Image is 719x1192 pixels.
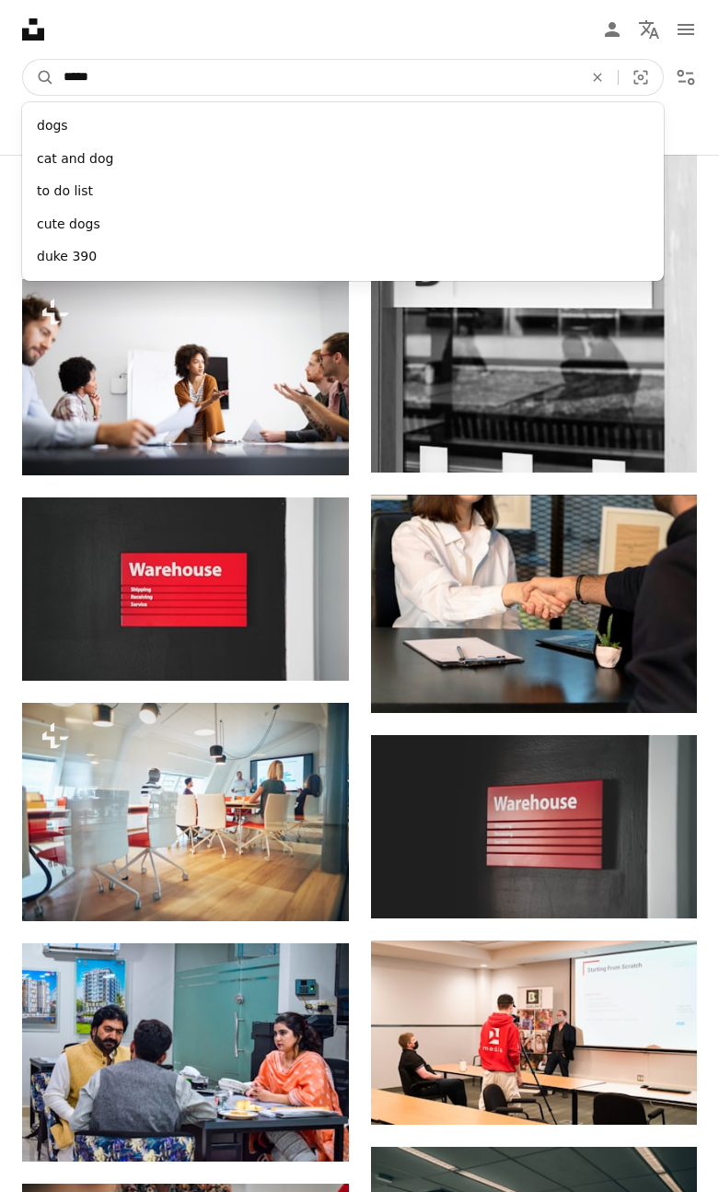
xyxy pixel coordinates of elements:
[22,59,664,96] form: 사이트 전체에서 이미지 찾기
[22,175,664,208] div: to do list
[22,18,44,41] a: 홈 — Unsplash
[371,818,698,835] a: 문자 메시지
[667,59,704,96] button: 필터
[22,208,664,241] div: cute dogs
[22,368,349,385] a: 사무실에서 프로젝트를 공동 작업하는 비즈니스 사람들 건축가 그룹
[22,943,349,1162] img: 테이블 주위에 앉아있는 사람들의 그룹
[22,143,664,176] div: cat and dog
[667,11,704,48] button: 메뉴
[594,11,631,48] a: 로그인 / 가입
[371,735,698,918] img: 문자 메시지
[22,703,349,921] img: 유리 사무실 내부의 테이블에 둘러앉아 있는 다양한 동료 그룹과 회의 중에 모니터로 그래프에 대해 토론하는 관리자
[577,60,618,95] button: 삭제
[23,60,54,95] button: Unsplash 검색
[22,279,349,475] img: 사무실에서 프로젝트를 공동 작업하는 비즈니스 사람들 건축가 그룹
[22,580,349,597] a: 그래픽 사용자 인터페이스
[22,803,349,820] a: 유리 사무실 내부의 테이블에 둘러앉아 있는 다양한 동료 그룹과 회의 중에 모니터로 그래프에 대해 토론하는 관리자
[22,240,664,274] div: duke 390
[22,1044,349,1060] a: 테이블 주위에 앉아있는 사람들의 그룹
[371,495,698,713] img: 노트북 앞에서 악수하는 남자와 여자
[22,497,349,681] img: 그래픽 사용자 인터페이스
[371,941,698,1124] img: 프로젝터 스크린이 있는 교실 앞에 서 있는 남자
[631,11,667,48] button: 언어
[22,110,664,143] div: dogs
[619,60,663,95] button: 시각적 검색
[371,1024,698,1041] a: 프로젝터 스크린이 있는 교실 앞에 서 있는 남자
[371,595,698,612] a: 노트북 앞에서 악수하는 남자와 여자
